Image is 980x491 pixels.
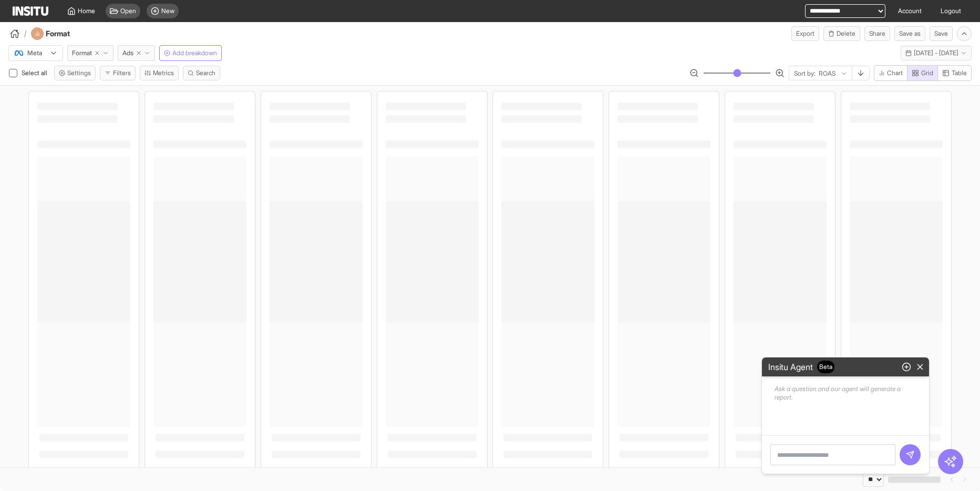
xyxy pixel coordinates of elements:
[46,28,98,39] h4: Format
[930,26,953,41] button: Save
[914,49,958,57] span: [DATE] - [DATE]
[24,28,27,39] span: /
[140,66,179,80] button: Metrics
[874,65,907,81] button: Chart
[13,6,48,16] img: Logo
[864,26,890,41] button: Share
[172,49,217,57] span: Add breakdown
[78,7,95,15] span: Home
[100,66,136,80] button: Filters
[770,381,921,427] p: Ask a question and our agent will generate a report.
[921,69,933,77] span: Grid
[894,26,925,41] button: Save as
[8,27,27,40] button: /
[118,45,155,61] button: Ads
[159,45,222,61] button: Add breakdown
[54,66,96,80] button: Settings
[937,65,972,81] button: Table
[901,46,972,60] button: [DATE] - [DATE]
[823,26,860,41] button: Delete
[120,7,136,15] span: Open
[67,69,91,77] span: Settings
[817,361,834,373] span: Beta
[791,26,819,41] button: Export
[72,49,92,57] span: Format
[907,65,938,81] button: Grid
[794,69,816,78] span: Sort by:
[31,27,98,40] div: Format
[22,69,49,77] span: Select all
[122,49,133,57] span: Ads
[161,7,174,15] span: New
[887,69,903,77] span: Chart
[952,69,967,77] span: Table
[183,66,220,80] button: Search
[67,45,114,61] button: Format
[764,361,839,373] h2: Insitu Agent
[196,69,215,77] span: Search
